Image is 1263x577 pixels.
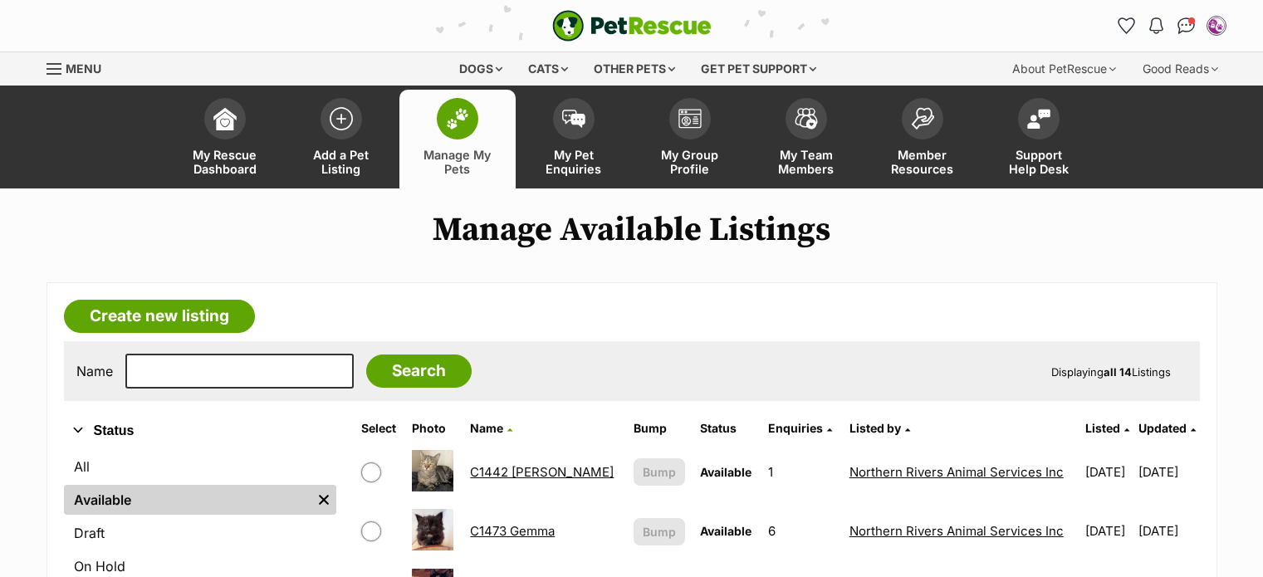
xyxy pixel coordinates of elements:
[864,90,981,188] a: Member Resources
[1143,12,1170,39] button: Notifications
[516,52,580,86] div: Cats
[399,90,516,188] a: Manage My Pets
[1079,502,1138,560] td: [DATE]
[355,415,404,442] th: Select
[536,148,611,176] span: My Pet Enquiries
[653,148,727,176] span: My Group Profile
[643,523,676,540] span: Bump
[47,52,113,82] a: Menu
[981,90,1097,188] a: Support Help Desk
[768,421,832,435] a: Enquiries
[420,148,495,176] span: Manage My Pets
[1131,52,1230,86] div: Good Reads
[700,465,751,479] span: Available
[627,415,692,442] th: Bump
[1001,52,1128,86] div: About PetRescue
[405,415,462,442] th: Photo
[1177,17,1195,34] img: chat-41dd97257d64d25036548639549fe6c8038ab92f7586957e7f3b1b290dea8141.svg
[470,523,555,539] a: C1473 Gemma
[66,61,101,76] span: Menu
[769,148,844,176] span: My Team Members
[768,421,823,435] span: translation missing: en.admin.listings.index.attributes.enquiries
[849,523,1064,539] a: Northern Rivers Animal Services Inc
[582,52,687,86] div: Other pets
[64,420,336,442] button: Status
[1085,421,1129,435] a: Listed
[1027,109,1050,129] img: help-desk-icon-fdf02630f3aa405de69fd3d07c3f3aa587a6932b1a1747fa1d2bba05be0121f9.svg
[64,518,336,548] a: Draft
[76,364,113,379] label: Name
[1138,421,1196,435] a: Updated
[911,107,934,130] img: member-resources-icon-8e73f808a243e03378d46382f2149f9095a855e16c252ad45f914b54edf8863c.svg
[1138,421,1187,435] span: Updated
[1114,12,1140,39] a: Favourites
[304,148,379,176] span: Add a Pet Listing
[1114,12,1230,39] ul: Account quick links
[64,300,255,333] a: Create new listing
[448,52,514,86] div: Dogs
[885,148,960,176] span: Member Resources
[330,107,353,130] img: add-pet-listing-icon-0afa8454b4691262ce3f59096e99ab1cd57d4a30225e0717b998d2c9b9846f56.svg
[795,108,818,130] img: team-members-icon-5396bd8760b3fe7c0b43da4ab00e1e3bb1a5d9ba89233759b79545d2d3fc5d0d.svg
[678,109,702,129] img: group-profile-icon-3fa3cf56718a62981997c0bc7e787c4b2cf8bcc04b72c1350f741eb67cf2f40e.svg
[1173,12,1200,39] a: Conversations
[1104,365,1132,379] strong: all 14
[1208,17,1225,34] img: Northern Rivers Animal Services Inc profile pic
[446,108,469,130] img: manage-my-pets-icon-02211641906a0b7f246fdf0571729dbe1e7629f14944591b6c1af311fb30b64b.svg
[1085,421,1120,435] span: Listed
[470,421,503,435] span: Name
[748,90,864,188] a: My Team Members
[552,10,712,42] a: PetRescue
[366,355,472,388] input: Search
[1079,443,1138,501] td: [DATE]
[64,452,336,482] a: All
[849,464,1064,480] a: Northern Rivers Animal Services Inc
[634,458,685,486] button: Bump
[689,52,828,86] div: Get pet support
[311,485,336,515] a: Remove filter
[693,415,760,442] th: Status
[167,90,283,188] a: My Rescue Dashboard
[1203,12,1230,39] button: My account
[64,485,311,515] a: Available
[1138,502,1197,560] td: [DATE]
[1001,148,1076,176] span: Support Help Desk
[552,10,712,42] img: logo-e224e6f780fb5917bec1dbf3a21bbac754714ae5b6737aabdf751b685950b380.svg
[1138,443,1197,501] td: [DATE]
[849,421,910,435] a: Listed by
[470,421,512,435] a: Name
[632,90,748,188] a: My Group Profile
[700,524,751,538] span: Available
[516,90,632,188] a: My Pet Enquiries
[562,110,585,128] img: pet-enquiries-icon-7e3ad2cf08bfb03b45e93fb7055b45f3efa6380592205ae92323e6603595dc1f.svg
[761,502,841,560] td: 6
[188,148,262,176] span: My Rescue Dashboard
[1149,17,1163,34] img: notifications-46538b983faf8c2785f20acdc204bb7945ddae34d4c08c2a6579f10ce5e182be.svg
[634,518,685,545] button: Bump
[470,464,614,480] a: C1442 [PERSON_NAME]
[849,421,901,435] span: Listed by
[643,463,676,481] span: Bump
[1051,365,1171,379] span: Displaying Listings
[283,90,399,188] a: Add a Pet Listing
[213,107,237,130] img: dashboard-icon-eb2f2d2d3e046f16d808141f083e7271f6b2e854fb5c12c21221c1fb7104beca.svg
[761,443,841,501] td: 1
